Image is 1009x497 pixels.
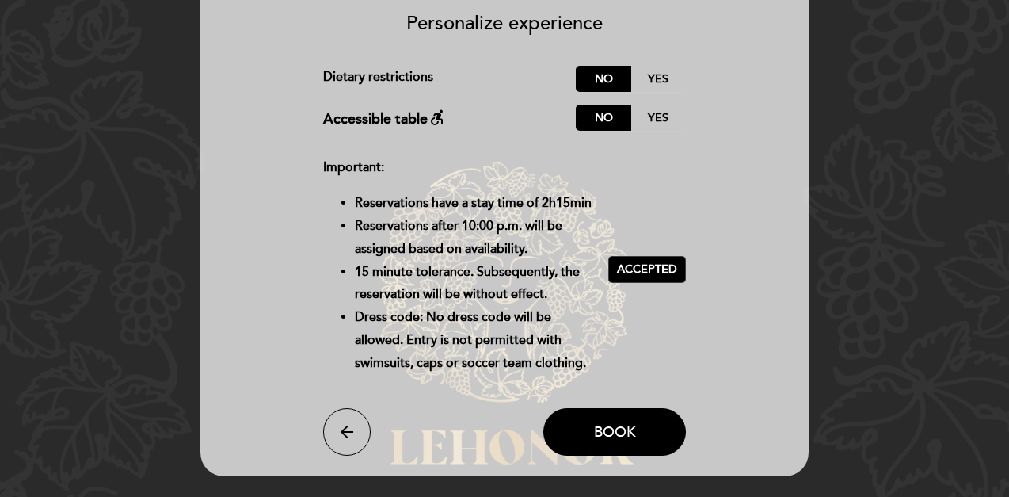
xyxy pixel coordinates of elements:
button: Accepted [608,256,686,283]
span: Book [594,423,636,441]
li: 15 minute tolerance. Subsequently, the reservation will be without effect. [355,261,596,307]
label: No [576,66,631,92]
div: Dietary restrictions [323,66,577,92]
button: Book [543,408,686,456]
li: Dress code: No dress code will be allowed. Entry is not permitted with swimsuits, caps or soccer ... [355,306,596,374]
label: Yes [630,66,686,92]
i: arrow_back [337,422,356,442]
div: Accessible table [323,105,447,131]
label: Yes [630,105,686,131]
button: arrow_back [323,408,371,456]
label: No [576,105,631,131]
i: accessible_forward [428,108,447,127]
li: Reservations after 10:00 p.m. will be assigned based on availability. [355,215,596,261]
li: Reservations have a stay time of 2h15min [355,192,596,215]
strong: Important: [323,159,384,175]
span: Personalize experience [406,12,603,35]
span: Accepted [617,262,677,278]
